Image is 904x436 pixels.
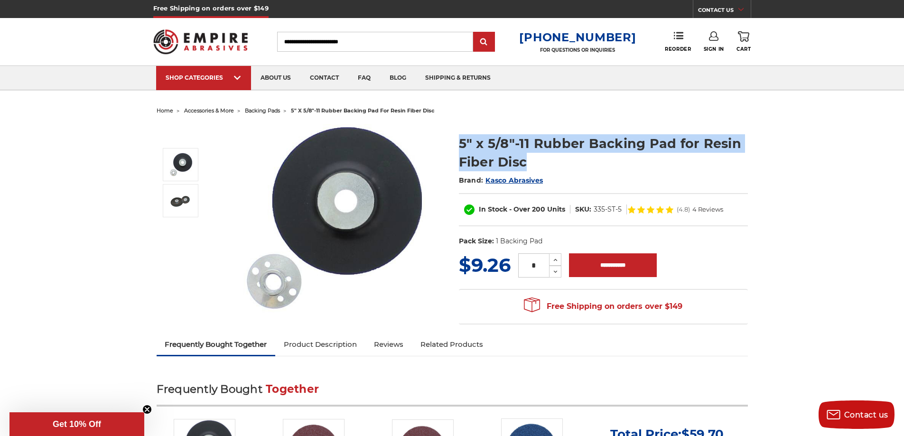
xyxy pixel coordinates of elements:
[496,236,542,246] dd: 1 Backing Pad
[459,176,484,185] span: Brand:
[184,107,234,114] a: accessories & more
[692,206,723,213] span: 4 Reviews
[238,124,428,314] img: 5 Inch Backing Pad for resin fiber disc with 5/8"-11 locking nut rubber
[519,30,636,44] a: [PHONE_NUMBER]
[291,107,435,114] span: 5" x 5/8"-11 rubber backing pad for resin fiber disc
[532,205,545,213] span: 200
[736,31,751,52] a: Cart
[665,46,691,52] span: Reorder
[665,31,691,52] a: Reorder
[169,189,193,213] img: rubber backing pad for rfd
[547,205,565,213] span: Units
[594,204,622,214] dd: 335-ST-5
[412,334,492,355] a: Related Products
[251,66,300,90] a: about us
[266,382,319,396] span: Together
[157,334,276,355] a: Frequently Bought Together
[524,297,682,316] span: Free Shipping on orders over $149
[485,176,543,185] a: Kasco Abrasives
[348,66,380,90] a: faq
[275,334,365,355] a: Product Description
[459,134,748,171] h1: 5" x 5/8"-11 Rubber Backing Pad for Resin Fiber Disc
[704,46,724,52] span: Sign In
[153,23,248,60] img: Empire Abrasives
[736,46,751,52] span: Cart
[9,412,144,436] div: Get 10% OffClose teaser
[575,204,591,214] dt: SKU:
[509,205,530,213] span: - Over
[844,410,888,419] span: Contact us
[475,33,494,52] input: Submit
[416,66,500,90] a: shipping & returns
[245,107,280,114] a: backing pads
[459,236,494,246] dt: Pack Size:
[142,405,152,414] button: Close teaser
[479,205,507,213] span: In Stock
[169,153,193,176] img: 5 Inch Backing Pad for resin fiber disc with 5/8"-11 locking nut rubber
[157,382,262,396] span: Frequently Bought
[166,74,242,81] div: SHOP CATEGORIES
[157,107,173,114] a: home
[677,206,690,213] span: (4.8)
[365,334,412,355] a: Reviews
[459,253,511,277] span: $9.26
[819,400,895,429] button: Contact us
[698,5,751,18] a: CONTACT US
[519,47,636,53] p: FOR QUESTIONS OR INQUIRIES
[53,419,101,429] span: Get 10% Off
[300,66,348,90] a: contact
[380,66,416,90] a: blog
